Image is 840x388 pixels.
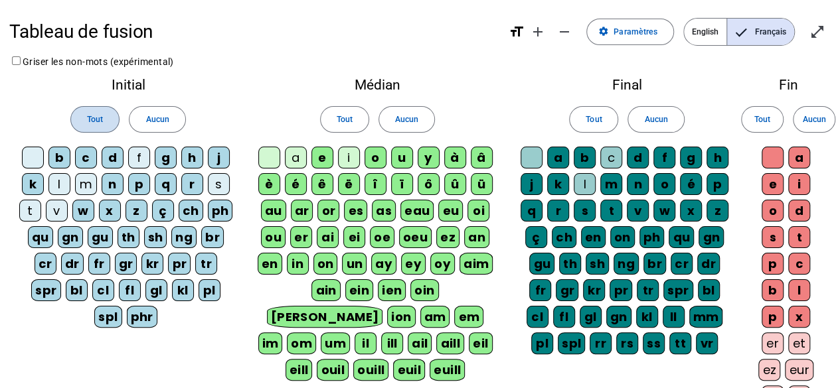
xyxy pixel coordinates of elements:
div: k [22,173,44,195]
mat-icon: settings [598,27,608,37]
div: k [547,173,569,195]
span: Paramètres [614,25,657,39]
h2: Fin [755,78,821,92]
h2: Final [517,78,736,92]
div: h [181,147,203,168]
button: Aucun [378,106,435,133]
div: c [75,147,97,168]
div: ë [338,173,360,195]
div: eu [438,200,463,222]
div: î [365,173,386,195]
div: t [788,226,810,248]
div: u [391,147,413,168]
span: Aucun [644,113,667,127]
div: ion [387,306,415,328]
div: spr [663,279,693,301]
div: f [128,147,150,168]
h1: Tableau de fusion [9,13,499,50]
div: gl [580,306,602,328]
div: [PERSON_NAME] [267,306,383,328]
div: ph [208,200,233,222]
div: et [788,332,810,354]
button: Aucun [129,106,185,133]
div: tr [637,279,659,301]
div: x [680,200,702,222]
div: an [464,226,489,248]
span: Aucun [395,113,418,127]
button: Aucun [793,106,835,133]
h2: Médian [256,78,499,92]
div: um [321,332,350,354]
div: ê [311,173,333,195]
div: om [287,332,316,354]
div: ouill [353,359,388,381]
div: ez [436,226,460,248]
div: fr [88,253,110,275]
div: h [707,147,728,168]
div: euil [393,359,425,381]
div: o [653,173,675,195]
div: ail [408,332,432,354]
div: ou [261,226,286,248]
div: er [762,332,784,354]
div: ch [552,226,576,248]
div: gn [58,226,83,248]
div: ein [345,279,373,301]
div: z [707,200,728,222]
div: bl [698,279,720,301]
div: g [155,147,177,168]
div: ch [179,200,203,222]
div: em [454,306,483,328]
div: j [208,147,230,168]
div: br [201,226,224,248]
div: oin [410,279,438,301]
div: cl [92,279,114,301]
div: cr [671,253,693,275]
div: j [521,173,543,195]
div: pr [168,253,191,275]
div: on [610,226,635,248]
div: qu [669,226,694,248]
label: Griser les non-mots (expérimental) [9,56,174,67]
h2: Initial [19,78,238,92]
div: eil [469,332,492,354]
span: Tout [586,113,602,127]
div: ï [391,173,413,195]
div: th [559,253,581,275]
button: Tout [569,106,618,133]
div: y [418,147,440,168]
div: n [627,173,649,195]
div: rs [616,332,638,354]
div: ng [171,226,197,248]
div: sh [586,253,609,275]
div: il [355,332,377,354]
div: oeu [399,226,432,248]
div: à [444,147,466,168]
button: Aucun [628,106,684,133]
div: oi [467,200,489,222]
div: p [707,173,728,195]
div: ô [418,173,440,195]
div: on [313,253,338,275]
mat-button-toggle-group: Language selection [683,18,795,46]
div: c [600,147,622,168]
div: aill [436,332,464,354]
div: a [547,147,569,168]
span: Français [727,19,794,45]
mat-icon: add [529,24,545,40]
div: p [762,306,784,328]
div: ç [525,226,547,248]
div: aim [460,253,493,275]
div: v [627,200,649,222]
div: dr [61,253,84,275]
div: w [72,200,94,222]
div: l [48,173,70,195]
div: gn [699,226,724,248]
div: b [574,147,596,168]
div: p [762,253,784,275]
mat-icon: open_in_full [809,24,825,40]
div: eau [400,200,434,222]
div: fl [119,279,141,301]
span: Tout [337,113,353,127]
div: qu [28,226,53,248]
